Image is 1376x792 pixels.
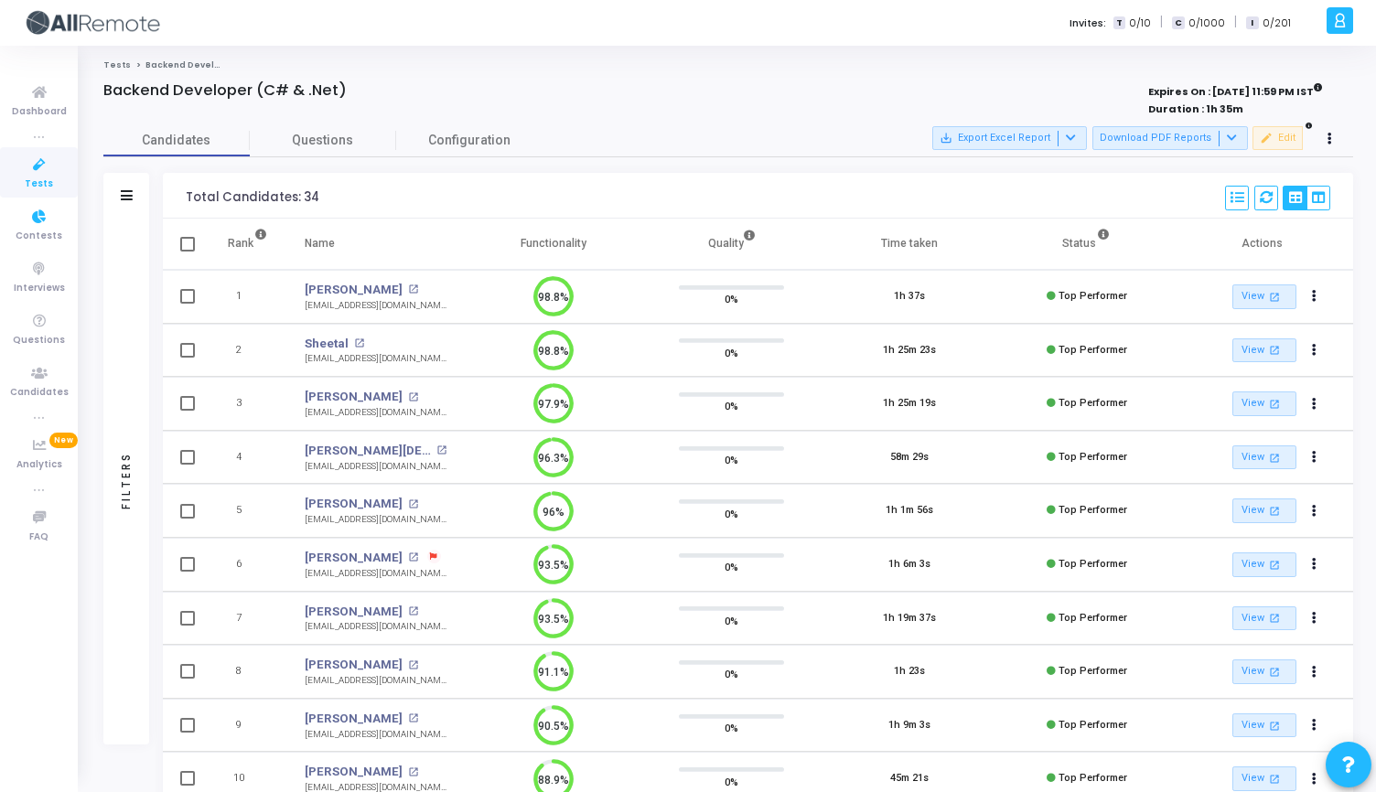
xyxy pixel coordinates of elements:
span: 0/201 [1263,16,1291,31]
div: [EMAIL_ADDRESS][DOMAIN_NAME] [305,620,446,634]
div: 58m 29s [890,450,929,466]
div: [EMAIL_ADDRESS][DOMAIN_NAME] [305,406,446,420]
mat-icon: open_in_new [1267,289,1283,305]
span: 0% [725,665,738,683]
button: Actions [1301,391,1327,417]
mat-icon: open_in_new [354,338,364,348]
div: View Options [1283,186,1330,210]
mat-icon: open_in_new [1267,771,1283,787]
button: Actions [1301,712,1327,738]
a: View [1232,552,1296,577]
label: Invites: [1070,16,1106,31]
mat-icon: open_in_new [408,552,418,562]
a: [PERSON_NAME] [305,549,403,567]
div: 1h 6m 3s [888,557,930,573]
th: Actions [1176,219,1353,270]
span: Top Performer [1059,451,1127,463]
th: Rank [209,219,286,270]
span: FAQ [29,530,48,545]
span: 0% [725,611,738,629]
span: Top Performer [1059,397,1127,409]
span: Candidates [103,131,250,150]
mat-icon: edit [1260,132,1273,144]
button: Actions [1301,337,1327,363]
th: Functionality [465,219,642,270]
nav: breadcrumb [103,59,1353,71]
td: 3 [209,377,286,431]
div: 1h 25m 19s [883,396,936,412]
button: Actions [1301,659,1327,685]
span: Top Performer [1059,665,1127,677]
div: [EMAIL_ADDRESS][DOMAIN_NAME] [305,728,446,742]
a: Tests [103,59,131,70]
img: logo [23,5,160,41]
span: 0% [725,343,738,361]
td: 2 [209,324,286,378]
div: 1h 9m 3s [888,718,930,733]
span: Questions [250,131,396,150]
span: C [1172,16,1184,30]
div: [EMAIL_ADDRESS][DOMAIN_NAME] [305,460,446,474]
span: Top Performer [1059,558,1127,570]
mat-icon: open_in_new [408,284,418,294]
button: Actions [1301,444,1327,470]
mat-icon: open_in_new [1267,450,1283,466]
a: View [1232,391,1296,416]
div: 1h 37s [894,289,925,305]
mat-icon: open_in_new [1267,664,1283,680]
div: Filters [118,380,134,582]
span: Top Performer [1059,719,1127,731]
div: Time taken [881,233,938,253]
span: Configuration [428,131,511,150]
span: Questions [13,333,65,348]
h4: Backend Developer (C# & .Net) [103,81,347,100]
a: View [1232,606,1296,631]
a: View [1232,498,1296,523]
a: View [1232,284,1296,309]
a: [PERSON_NAME][DEMOGRAPHIC_DATA] [305,442,432,460]
mat-icon: save_alt [940,132,952,144]
div: [EMAIL_ADDRESS][DOMAIN_NAME] [305,299,446,313]
button: Actions [1301,284,1327,310]
span: 0/1000 [1188,16,1225,31]
td: 9 [209,699,286,753]
div: [EMAIL_ADDRESS][DOMAIN_NAME] [305,352,446,366]
a: [PERSON_NAME] [305,710,403,728]
span: 0% [725,290,738,308]
mat-icon: open_in_new [408,392,418,402]
mat-icon: open_in_new [1267,396,1283,412]
a: View [1232,338,1296,363]
div: Total Candidates: 34 [186,190,319,205]
div: 1h 25m 23s [883,343,936,359]
strong: Expires On : [DATE] 11:59 PM IST [1148,80,1323,100]
span: 0% [725,558,738,576]
div: 1h 23s [894,664,925,680]
a: View [1232,659,1296,684]
span: Contests [16,229,62,244]
mat-icon: open_in_new [408,660,418,670]
span: | [1234,13,1237,32]
span: New [49,433,78,448]
span: 0/10 [1129,16,1151,31]
th: Status [998,219,1176,270]
span: Analytics [16,457,62,473]
span: Candidates [10,385,69,401]
span: | [1160,13,1163,32]
span: 0% [725,504,738,522]
a: [PERSON_NAME] [305,281,403,299]
span: Top Performer [1059,612,1127,624]
a: [PERSON_NAME] [305,763,403,781]
a: Sheetal [305,335,349,353]
mat-icon: open_in_new [408,713,418,723]
span: Backend Developer (C# & .Net) [145,59,290,70]
mat-icon: open_in_new [1267,342,1283,358]
mat-icon: open_in_new [1267,718,1283,733]
div: [EMAIL_ADDRESS][DOMAIN_NAME] [305,513,446,527]
span: 0% [725,719,738,737]
a: View [1232,713,1296,738]
span: Top Performer [1059,504,1127,516]
button: Actions [1301,552,1327,578]
span: Top Performer [1059,772,1127,784]
a: [PERSON_NAME] [305,603,403,621]
span: Top Performer [1059,290,1127,302]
